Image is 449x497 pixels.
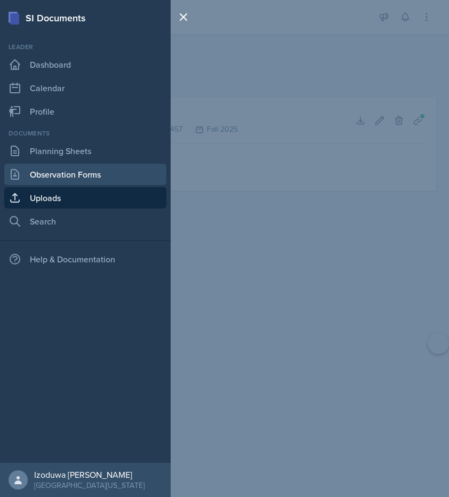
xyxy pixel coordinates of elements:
[4,54,166,75] a: Dashboard
[4,42,166,52] div: Leader
[4,187,166,209] a: Uploads
[34,480,145,491] div: [GEOGRAPHIC_DATA][US_STATE]
[4,211,166,232] a: Search
[4,140,166,162] a: Planning Sheets
[4,164,166,185] a: Observation Forms
[4,129,166,138] div: Documents
[4,101,166,122] a: Profile
[34,469,145,480] div: Izoduwa [PERSON_NAME]
[4,77,166,99] a: Calendar
[4,248,166,270] div: Help & Documentation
